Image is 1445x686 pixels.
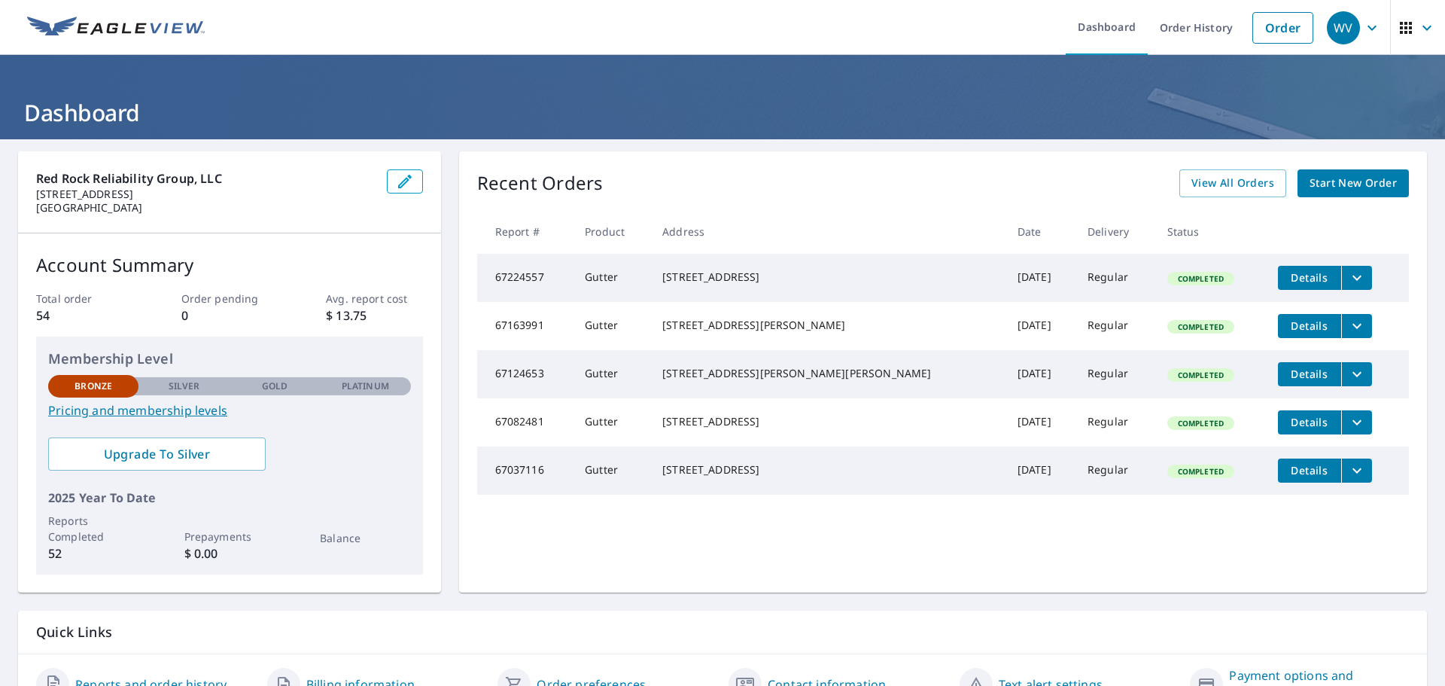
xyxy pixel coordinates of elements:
[36,169,375,188] p: Red Rock Reliability Group, LLC
[1075,350,1155,398] td: Regular
[18,97,1427,128] h1: Dashboard
[36,252,423,279] p: Account Summary
[477,350,573,398] td: 67124653
[1287,463,1332,477] span: Details
[1341,459,1372,483] button: filesDropdownBtn-67037116
[36,201,375,215] p: [GEOGRAPHIC_DATA]
[48,544,138,563] p: 52
[1075,398,1155,447] td: Regular
[1278,410,1341,434] button: detailsBtn-67082481
[1327,11,1360,44] div: WV
[1287,270,1332,285] span: Details
[184,529,275,544] p: Prepayments
[477,302,573,350] td: 67163991
[320,530,410,546] p: Balance
[1341,266,1372,290] button: filesDropdownBtn-67224557
[1169,322,1233,332] span: Completed
[36,623,1409,642] p: Quick Links
[1169,418,1233,428] span: Completed
[477,398,573,447] td: 67082481
[1075,254,1155,302] td: Regular
[477,169,604,197] p: Recent Orders
[573,350,650,398] td: Gutter
[1341,410,1372,434] button: filesDropdownBtn-67082481
[573,302,650,350] td: Gutter
[1005,254,1075,302] td: [DATE]
[181,291,278,306] p: Order pending
[1252,12,1313,44] a: Order
[48,489,411,507] p: 2025 Year To Date
[1287,415,1332,429] span: Details
[1169,466,1233,477] span: Completed
[1287,319,1332,333] span: Details
[48,438,266,471] a: Upgrade To Silver
[573,447,650,495] td: Gutter
[1310,174,1397,193] span: Start New Order
[1297,169,1409,197] a: Start New Order
[662,414,993,429] div: [STREET_ADDRESS]
[36,306,132,325] p: 54
[477,254,573,302] td: 67224557
[1287,367,1332,381] span: Details
[1278,314,1341,338] button: detailsBtn-67163991
[1341,362,1372,386] button: filesDropdownBtn-67124653
[36,291,132,306] p: Total order
[48,513,138,544] p: Reports Completed
[262,380,287,393] p: Gold
[1005,302,1075,350] td: [DATE]
[1005,447,1075,495] td: [DATE]
[1278,266,1341,290] button: detailsBtn-67224557
[662,366,993,381] div: [STREET_ADDRESS][PERSON_NAME][PERSON_NAME]
[1179,169,1286,197] a: View All Orders
[1341,314,1372,338] button: filesDropdownBtn-67163991
[181,306,278,325] p: 0
[326,306,422,325] p: $ 13.75
[1191,174,1274,193] span: View All Orders
[75,380,112,393] p: Bronze
[573,209,650,254] th: Product
[662,318,993,333] div: [STREET_ADDRESS][PERSON_NAME]
[1278,459,1341,483] button: detailsBtn-67037116
[662,462,993,477] div: [STREET_ADDRESS]
[326,291,422,306] p: Avg. report cost
[650,209,1005,254] th: Address
[48,349,411,369] p: Membership Level
[573,398,650,447] td: Gutter
[1005,209,1075,254] th: Date
[1075,302,1155,350] td: Regular
[27,17,205,39] img: EV Logo
[1155,209,1266,254] th: Status
[1005,398,1075,447] td: [DATE]
[1169,273,1233,284] span: Completed
[662,270,993,285] div: [STREET_ADDRESS]
[60,446,254,462] span: Upgrade To Silver
[1075,447,1155,495] td: Regular
[477,447,573,495] td: 67037116
[342,380,389,393] p: Platinum
[184,544,275,563] p: $ 0.00
[1075,209,1155,254] th: Delivery
[1278,362,1341,386] button: detailsBtn-67124653
[477,209,573,254] th: Report #
[573,254,650,302] td: Gutter
[1005,350,1075,398] td: [DATE]
[169,380,200,393] p: Silver
[36,188,375,201] p: [STREET_ADDRESS]
[1169,370,1233,380] span: Completed
[48,401,411,419] a: Pricing and membership levels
